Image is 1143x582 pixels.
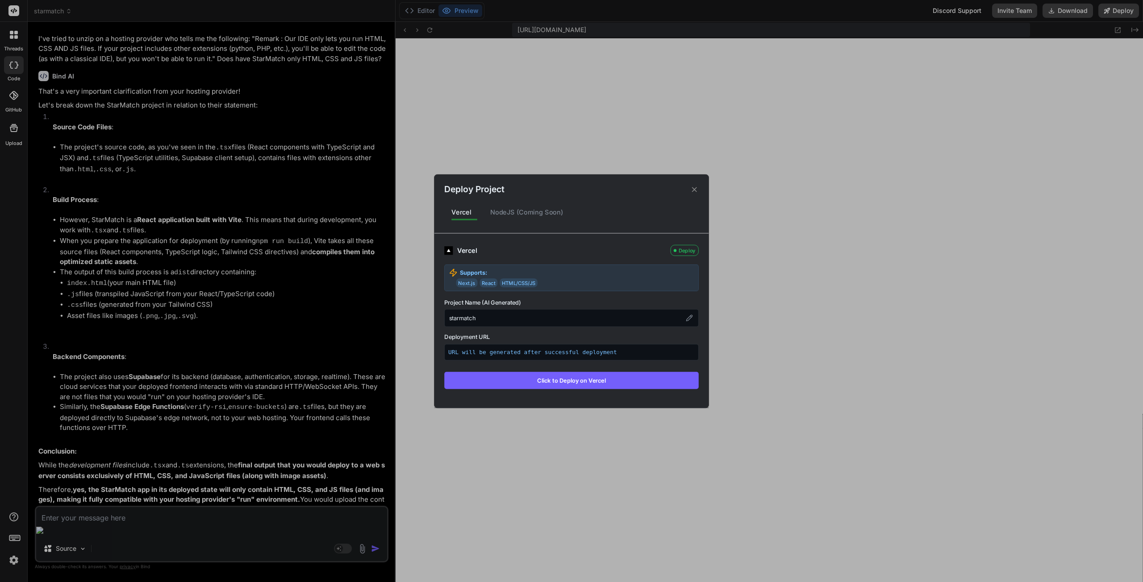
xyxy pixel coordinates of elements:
[483,203,571,222] div: NodeJS (Coming Soon)
[444,183,504,196] h2: Deploy Project
[480,278,497,287] span: React
[444,309,699,327] div: starmatch
[444,203,479,222] div: Vercel
[444,246,453,254] img: logo
[444,332,699,341] label: Deployment URL
[460,268,488,277] strong: Supports:
[500,278,538,287] span: HTML/CSS/JS
[456,278,478,287] span: Next.js
[684,313,694,322] button: Edit project name
[457,245,666,255] div: Vercel
[448,348,695,356] p: URL will be generated after successful deployment
[444,298,699,307] label: Project Name (AI Generated)
[671,245,699,256] div: Deploy
[444,371,699,388] button: Click to Deploy on Vercel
